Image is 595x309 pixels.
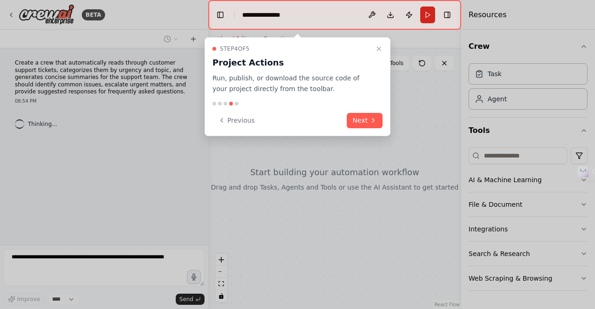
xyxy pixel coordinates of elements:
p: Run, publish, or download the source code of your project directly from the toolbar. [212,73,371,94]
button: Previous [212,113,260,128]
button: Next [347,113,383,128]
span: Step 4 of 5 [220,45,250,53]
button: Hide left sidebar [214,8,227,21]
button: Close walkthrough [373,43,384,54]
h3: Project Actions [212,56,371,69]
